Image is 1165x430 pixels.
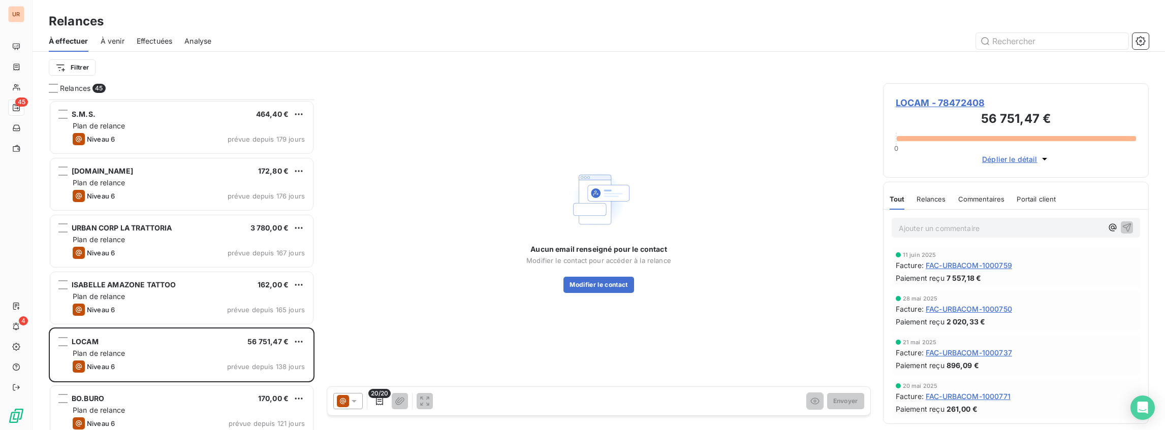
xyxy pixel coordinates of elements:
[8,6,24,22] div: UR
[73,292,125,301] span: Plan de relance
[976,33,1128,49] input: Rechercher
[72,223,172,232] span: URBAN CORP LA TRATTORIA
[917,195,946,203] span: Relances
[228,249,305,257] span: prévue depuis 167 jours
[526,256,671,264] span: Modifier le contact pour accéder à la relance
[49,59,96,76] button: Filtrer
[896,404,944,414] span: Paiement reçu
[258,280,289,289] span: 162,00 €
[72,167,133,175] span: [DOMAIN_NAME]
[896,110,1136,130] h3: 56 751,47 €
[49,12,104,30] h3: Relances
[926,304,1012,314] span: FAC-URBACOM-1000750
[947,273,982,283] span: 7 557,18 €
[72,337,99,346] span: LOCAM
[896,347,924,358] span: Facture :
[19,316,28,325] span: 4
[49,100,314,430] div: grid
[926,347,1012,358] span: FAC-URBACOM-1000737
[227,362,305,371] span: prévue depuis 138 jours
[827,393,864,409] button: Envoyer
[87,362,115,371] span: Niveau 6
[896,391,924,402] span: Facture :
[73,235,125,244] span: Plan de relance
[896,260,924,271] span: Facture :
[947,404,978,414] span: 261,00 €
[890,195,905,203] span: Tout
[228,192,305,200] span: prévue depuis 176 jours
[958,195,1005,203] span: Commentaires
[72,394,104,403] span: BO.BURO
[894,144,898,152] span: 0
[896,316,944,327] span: Paiement reçu
[979,153,1053,165] button: Déplier le détail
[947,360,979,371] span: 896,09 €
[247,337,289,346] span: 56 751,47 €
[87,192,115,200] span: Niveau 6
[566,167,632,232] img: Empty state
[229,419,305,427] span: prévue depuis 121 jours
[184,36,211,46] span: Analyse
[896,304,924,314] span: Facture :
[982,154,1037,164] span: Déplier le détail
[60,83,90,93] span: Relances
[896,273,944,283] span: Paiement reçu
[73,349,125,357] span: Plan de relance
[896,96,1136,110] span: LOCAM - 78472408
[903,383,938,389] span: 20 mai 2025
[227,306,305,314] span: prévue depuis 165 jours
[15,97,28,107] span: 45
[926,391,1011,402] span: FAC-URBACOM-1000771
[258,167,289,175] span: 172,80 €
[72,110,96,118] span: S.M.S.
[137,36,173,46] span: Effectuées
[368,389,391,398] span: 20/20
[92,84,105,93] span: 45
[73,406,125,414] span: Plan de relance
[896,360,944,371] span: Paiement reçu
[8,408,24,424] img: Logo LeanPay
[87,249,115,257] span: Niveau 6
[947,316,986,327] span: 2 020,33 €
[73,178,125,187] span: Plan de relance
[87,135,115,143] span: Niveau 6
[87,306,115,314] span: Niveau 6
[73,121,125,130] span: Plan de relance
[1017,195,1056,203] span: Portail client
[87,419,115,427] span: Niveau 6
[258,394,289,403] span: 170,00 €
[250,223,289,232] span: 3 780,00 €
[256,110,289,118] span: 464,40 €
[926,260,1012,271] span: FAC-URBACOM-1000759
[903,295,938,302] span: 28 mai 2025
[101,36,124,46] span: À venir
[903,252,936,258] span: 11 juin 2025
[72,280,176,289] span: ISABELLE AMAZONE TATTOO
[49,36,88,46] span: À effectuer
[228,135,305,143] span: prévue depuis 179 jours
[563,277,634,293] button: Modifier le contact
[530,244,667,254] span: Aucun email renseigné pour le contact
[1130,395,1155,420] div: Open Intercom Messenger
[903,339,937,345] span: 21 mai 2025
